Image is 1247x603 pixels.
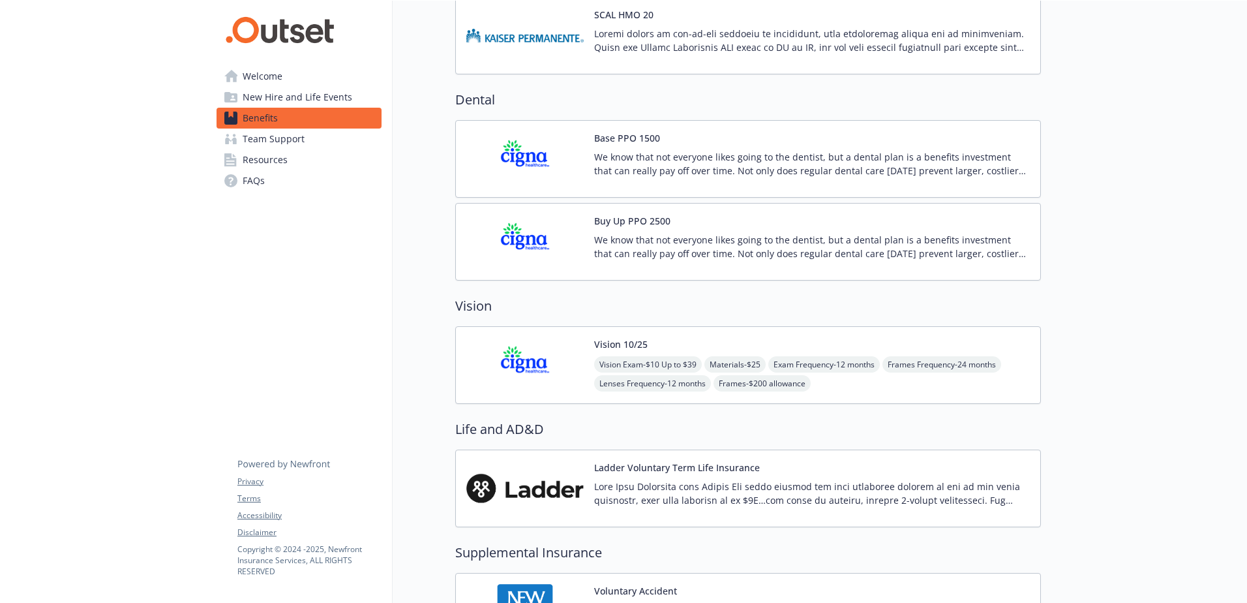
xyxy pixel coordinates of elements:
a: Resources [217,149,382,170]
span: Team Support [243,129,305,149]
a: Team Support [217,129,382,149]
span: Benefits [243,108,278,129]
span: Exam Frequency - 12 months [768,356,880,373]
a: FAQs [217,170,382,191]
span: Frames Frequency - 24 months [882,356,1001,373]
a: New Hire and Life Events [217,87,382,108]
span: Resources [243,149,288,170]
a: Disclaimer [237,527,381,538]
h2: Life and AD&D [455,420,1041,439]
img: Ladder carrier logo [466,461,584,516]
img: CIGNA carrier logo [466,131,584,187]
h2: Supplemental Insurance [455,543,1041,563]
a: Privacy [237,476,381,487]
a: Terms [237,493,381,504]
button: Base PPO 1500 [594,131,660,145]
a: Accessibility [237,510,381,521]
span: Lenses Frequency - 12 months [594,375,711,392]
img: CIGNA carrier logo [466,214,584,270]
button: Vision 10/25 [594,337,648,351]
p: We know that not everyone likes going to the dentist, but a dental plan is a benefits investment ... [594,233,1030,260]
button: SCAL HMO 20 [594,8,654,22]
button: Ladder Voluntary Term Life Insurance [594,461,760,474]
button: Voluntary Accident [594,584,677,598]
p: Lore Ipsu Dolorsita cons Adipis Eli seddo eiusmod tem inci utlaboree dolorem al eni ad min venia ... [594,480,1030,507]
span: FAQs [243,170,265,191]
h2: Dental [455,90,1041,110]
p: Loremi dolors am con-ad-eli seddoeiu te incididunt, utla etdoloremag aliqua eni ad minimveniam. Q... [594,27,1030,54]
span: Vision Exam - $10 Up to $39 [594,356,702,373]
span: New Hire and Life Events [243,87,352,108]
a: Benefits [217,108,382,129]
button: Buy Up PPO 2500 [594,214,670,228]
a: Welcome [217,66,382,87]
span: Materials - $25 [704,356,766,373]
span: Frames - $200 allowance [714,375,811,392]
img: Kaiser Permanente Insurance Company carrier logo [466,8,584,63]
h2: Vision [455,296,1041,316]
img: CIGNA carrier logo [466,337,584,393]
span: Welcome [243,66,282,87]
p: Copyright © 2024 - 2025 , Newfront Insurance Services, ALL RIGHTS RESERVED [237,544,381,577]
p: We know that not everyone likes going to the dentist, but a dental plan is a benefits investment ... [594,150,1030,178]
